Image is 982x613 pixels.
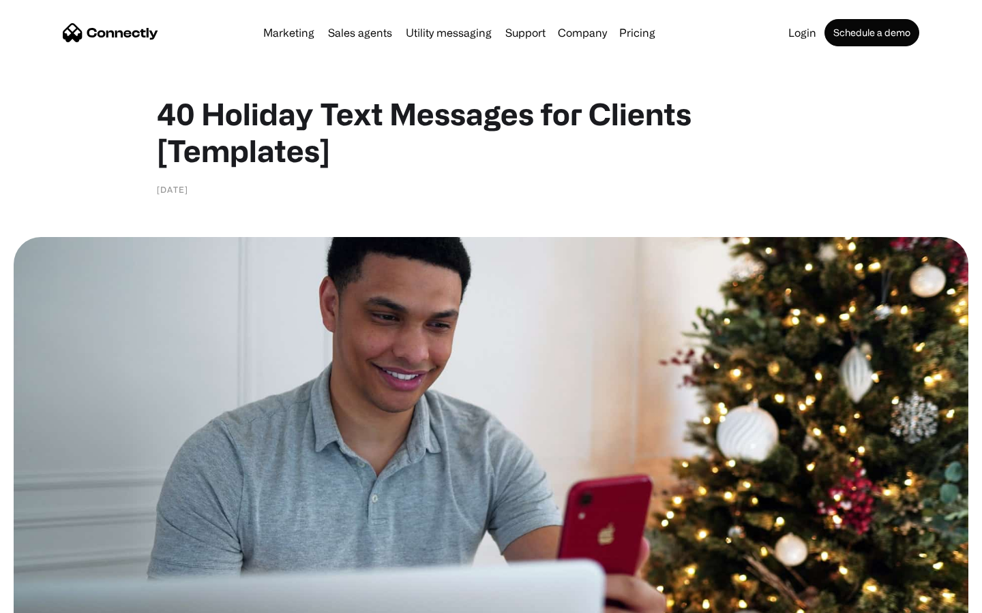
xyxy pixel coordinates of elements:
a: Login [783,27,822,38]
ul: Language list [27,589,82,608]
div: Company [558,23,607,42]
a: Utility messaging [400,27,497,38]
div: Company [554,23,611,42]
h1: 40 Holiday Text Messages for Clients [Templates] [157,95,825,169]
a: Support [500,27,551,38]
aside: Language selected: English [14,589,82,608]
a: Pricing [614,27,661,38]
div: [DATE] [157,183,188,196]
a: Marketing [258,27,320,38]
a: Sales agents [323,27,398,38]
a: home [63,22,158,43]
a: Schedule a demo [824,19,919,46]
